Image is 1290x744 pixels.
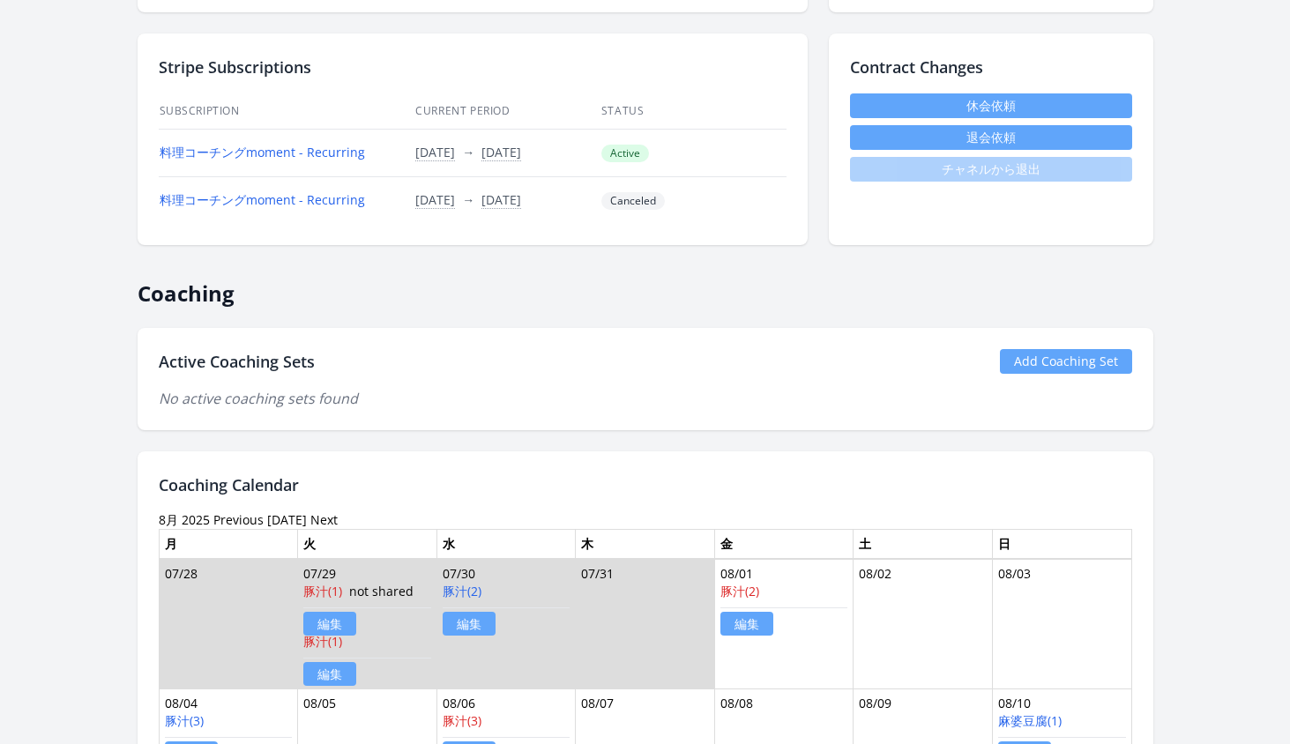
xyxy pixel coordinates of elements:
button: 退会依頼 [850,125,1132,150]
span: → [462,191,474,208]
th: 水 [436,529,576,559]
a: Next [310,511,338,528]
a: 豚汁(1) [303,633,342,650]
span: Canceled [601,192,665,210]
a: [DATE] [267,511,307,528]
span: not shared [349,583,414,599]
a: 編集 [303,612,356,636]
td: 07/30 [436,559,576,689]
a: 豚汁(2) [720,583,759,599]
time: 8月 2025 [159,511,210,528]
p: No active coaching sets found [159,388,1132,409]
td: 07/28 [159,559,298,689]
button: [DATE] [481,144,521,161]
a: 豚汁(1) [303,583,342,599]
button: [DATE] [481,191,521,209]
span: チャネルから退出 [850,157,1132,182]
button: [DATE] [415,191,455,209]
h2: Contract Changes [850,55,1132,79]
a: Add Coaching Set [1000,349,1132,374]
h2: Active Coaching Sets [159,349,315,374]
button: [DATE] [415,144,455,161]
a: 麻婆豆腐(1) [998,712,1062,729]
td: 07/29 [298,559,437,689]
td: 08/02 [854,559,993,689]
a: 編集 [303,662,356,686]
td: 08/03 [992,559,1131,689]
a: 休会依頼 [850,93,1132,118]
th: Current Period [414,93,600,130]
th: 土 [854,529,993,559]
a: 豚汁(2) [443,583,481,599]
th: 金 [714,529,854,559]
a: 編集 [443,612,496,636]
th: Subscription [159,93,415,130]
h2: Coaching [138,266,1153,307]
th: Status [600,93,787,130]
td: 08/01 [714,559,854,689]
a: Previous [213,511,264,528]
a: 豚汁(3) [443,712,481,729]
a: 編集 [720,612,773,636]
th: 日 [992,529,1131,559]
a: 料理コーチングmoment - Recurring [160,144,365,160]
span: Active [601,145,649,162]
h2: Stripe Subscriptions [159,55,787,79]
th: 火 [298,529,437,559]
h2: Coaching Calendar [159,472,1132,497]
th: 月 [159,529,298,559]
td: 07/31 [576,559,715,689]
a: 料理コーチングmoment - Recurring [160,191,365,208]
th: 木 [576,529,715,559]
a: 豚汁(3) [165,712,204,729]
span: → [462,144,474,160]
